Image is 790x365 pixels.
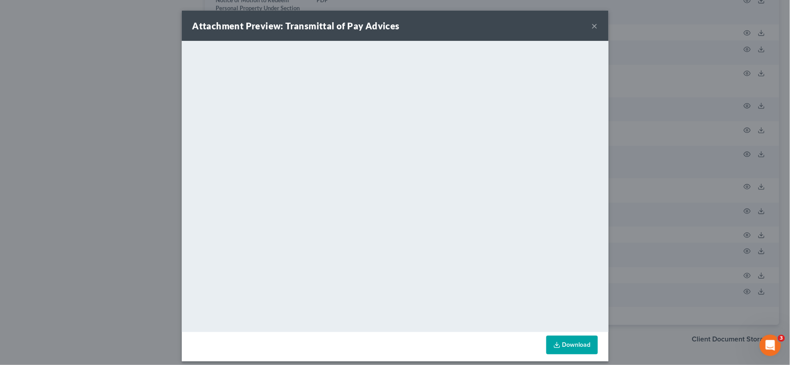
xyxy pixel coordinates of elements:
[592,20,598,31] button: ×
[546,336,598,354] a: Download
[778,335,785,342] span: 3
[760,335,781,356] iframe: Intercom live chat
[182,41,609,330] iframe: <object ng-attr-data='[URL][DOMAIN_NAME]' type='application/pdf' width='100%' height='650px'></ob...
[192,20,400,31] strong: Attachment Preview: Transmittal of Pay Advices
